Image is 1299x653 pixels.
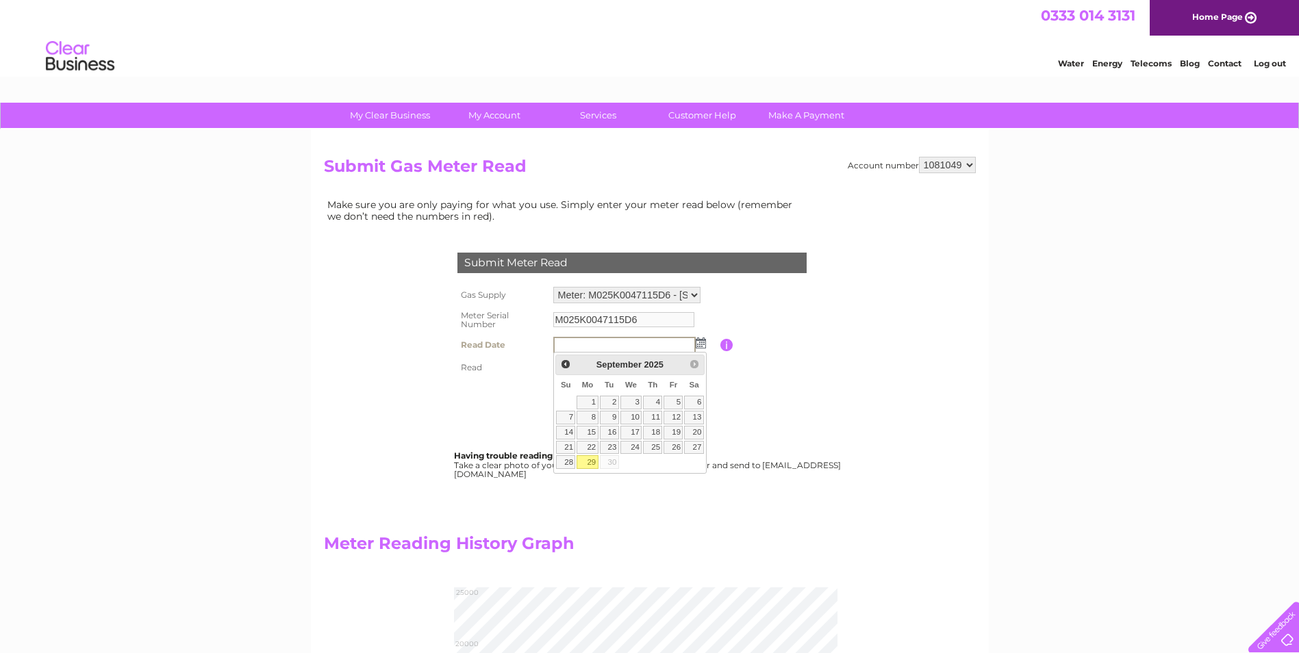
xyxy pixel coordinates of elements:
[600,441,619,454] a: 23
[684,441,703,454] a: 27
[670,381,678,389] span: Friday
[556,411,575,424] a: 7
[648,381,657,389] span: Thursday
[457,253,807,273] div: Submit Meter Read
[556,441,575,454] a: 21
[643,426,662,439] a: 18
[625,381,637,389] span: Wednesday
[620,426,642,439] a: 17
[454,333,550,357] th: Read Date
[600,426,619,439] a: 16
[556,455,575,469] a: 28
[1208,58,1241,68] a: Contact
[1058,58,1084,68] a: Water
[643,411,662,424] a: 11
[664,411,683,424] a: 12
[324,534,803,560] h2: Meter Reading History Graph
[577,426,598,439] a: 15
[333,103,446,128] a: My Clear Business
[696,337,706,348] img: ...
[45,36,115,77] img: logo.png
[643,441,662,454] a: 25
[454,451,843,479] div: Take a clear photo of your readings, tell us which supply it's for and send to [EMAIL_ADDRESS][DO...
[324,157,976,183] h2: Submit Gas Meter Read
[1041,7,1135,24] a: 0333 014 3131
[577,441,598,454] a: 22
[438,103,551,128] a: My Account
[454,357,550,379] th: Read
[327,8,974,66] div: Clear Business is a trading name of Verastar Limited (registered in [GEOGRAPHIC_DATA] No. 3667643...
[577,455,598,469] a: 29
[644,359,663,370] span: 2025
[643,396,662,409] a: 4
[1092,58,1122,68] a: Energy
[605,381,614,389] span: Tuesday
[646,103,759,128] a: Customer Help
[848,157,976,173] div: Account number
[542,103,655,128] a: Services
[556,426,575,439] a: 14
[684,411,703,424] a: 13
[577,396,598,409] a: 1
[664,441,683,454] a: 26
[561,381,571,389] span: Sunday
[600,411,619,424] a: 9
[620,396,642,409] a: 3
[454,307,550,334] th: Meter Serial Number
[1254,58,1286,68] a: Log out
[324,196,803,225] td: Make sure you are only paying for what you use. Simply enter your meter read below (remember we d...
[557,357,573,372] a: Prev
[720,339,733,351] input: Information
[664,396,683,409] a: 5
[596,359,642,370] span: September
[690,381,699,389] span: Saturday
[1180,58,1200,68] a: Blog
[1131,58,1172,68] a: Telecoms
[577,411,598,424] a: 8
[684,426,703,439] a: 20
[664,426,683,439] a: 19
[620,441,642,454] a: 24
[454,283,550,307] th: Gas Supply
[684,396,703,409] a: 6
[560,359,571,370] span: Prev
[582,381,594,389] span: Monday
[750,103,863,128] a: Make A Payment
[620,411,642,424] a: 10
[600,396,619,409] a: 2
[550,379,720,405] td: Are you sure the read you have entered is correct?
[454,450,607,461] b: Having trouble reading your meter?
